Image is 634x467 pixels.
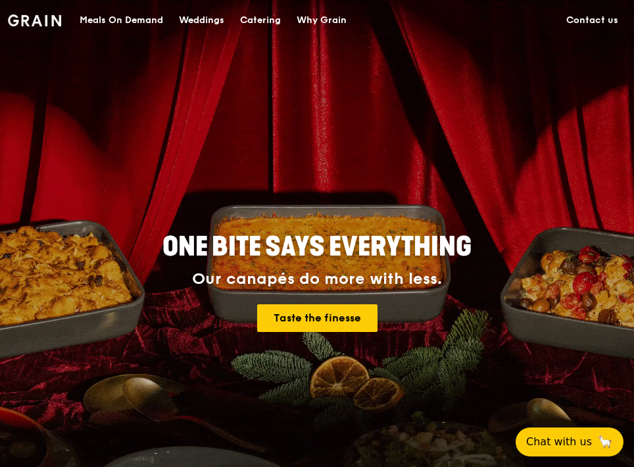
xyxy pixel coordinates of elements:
[516,427,623,456] button: Chat with us🦙
[162,231,472,263] span: ONE BITE SAYS EVERYTHING
[297,1,347,40] div: Why Grain
[289,1,354,40] a: Why Grain
[80,1,163,40] div: Meals On Demand
[240,1,281,40] div: Catering
[257,304,378,332] a: Taste the finesse
[232,1,289,40] a: Catering
[526,434,592,450] span: Chat with us
[8,14,61,26] img: Grain
[105,270,528,288] div: Our canapés do more with less.
[597,434,613,450] span: 🦙
[171,1,232,40] a: Weddings
[558,1,626,40] a: Contact us
[179,1,224,40] div: Weddings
